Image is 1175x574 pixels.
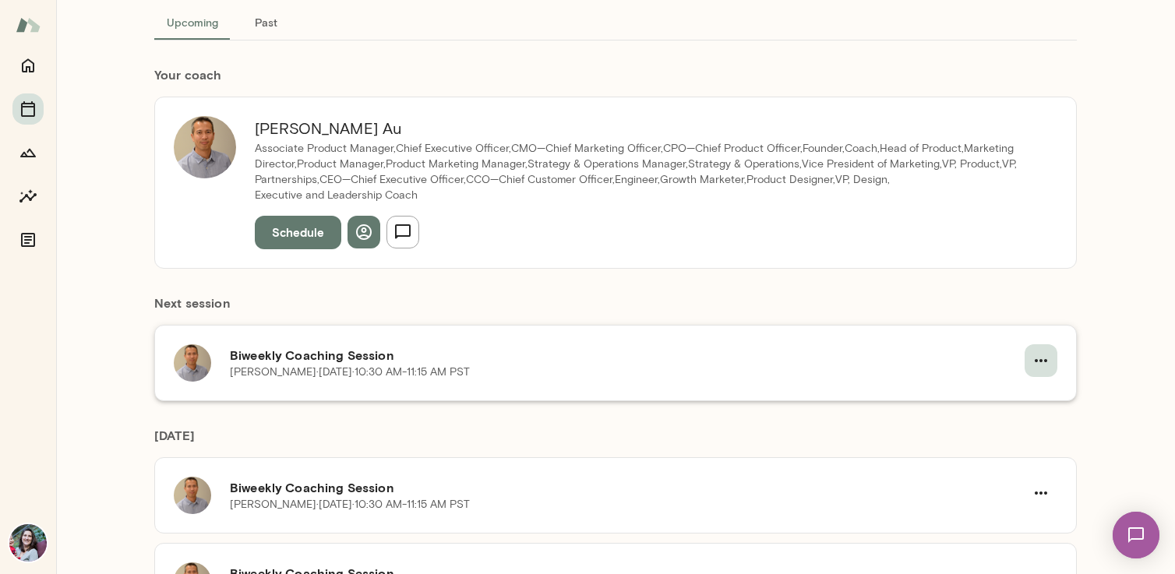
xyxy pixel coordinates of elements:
[154,3,231,40] button: Upcoming
[386,216,419,248] button: Send message
[154,65,1077,84] h6: Your coach
[230,478,1025,497] h6: Biweekly Coaching Session
[9,524,47,562] img: Julia Miller
[12,50,44,81] button: Home
[16,10,41,40] img: Mento
[230,364,470,380] p: [PERSON_NAME] · [DATE] · 10:30 AM-11:15 AM PST
[154,294,1077,325] h6: Next session
[348,216,380,248] button: View profile
[12,137,44,168] button: Growth Plan
[255,141,1039,188] p: Associate Product Manager,Chief Executive Officer,CMO—Chief Marketing Officer,CPO—Chief Product O...
[230,346,1025,364] h6: Biweekly Coaching Session
[12,93,44,125] button: Sessions
[174,116,236,178] img: Kevin Au
[255,116,1039,141] h6: [PERSON_NAME] Au
[231,3,301,40] button: Past
[255,216,341,248] button: Schedule
[230,497,470,512] p: [PERSON_NAME] · [DATE] · 10:30 AM-11:15 AM PST
[154,3,1077,40] div: basic tabs example
[255,188,1039,203] p: Executive and Leadership Coach
[12,181,44,212] button: Insights
[12,224,44,255] button: Documents
[154,426,1077,457] h6: [DATE]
